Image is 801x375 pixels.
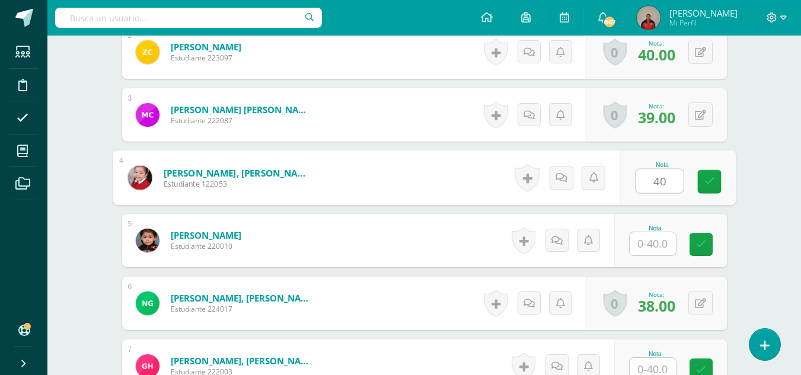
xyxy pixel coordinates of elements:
[171,116,313,126] span: Estudiante 222087
[638,290,675,299] div: Nota:
[669,18,738,28] span: Mi Perfil
[136,40,159,64] img: 3425cc45bd95432486216d79e270286e.png
[171,241,241,251] span: Estudiante 220010
[55,8,322,28] input: Busca un usuario...
[638,44,675,65] span: 40.00
[163,166,309,179] a: [PERSON_NAME], [PERSON_NAME]
[629,225,681,232] div: Nota
[171,41,241,53] a: [PERSON_NAME]
[638,102,675,110] div: Nota:
[136,229,159,252] img: 72f3ddadb0349a15f1971abf93374477.png
[630,232,676,255] input: 0-40.0
[635,162,689,168] div: Nota
[603,101,627,129] a: 0
[636,169,683,193] input: 0-40.0
[127,165,152,190] img: 95325903cc734a7ae15ee54121d4a3e8.png
[637,6,660,30] img: 3173811e495424c50f36d6c1a1dea0c1.png
[136,291,159,315] img: 63ddf2809d13f100f469e88b25d434be.png
[603,39,627,66] a: 0
[163,179,309,190] span: Estudiante 122053
[638,296,675,316] span: 38.00
[171,229,241,241] a: [PERSON_NAME]
[638,107,675,127] span: 39.00
[171,53,241,63] span: Estudiante 223097
[171,304,313,314] span: Estudiante 224017
[629,351,681,357] div: Nota
[669,7,738,19] span: [PERSON_NAME]
[603,290,627,317] a: 0
[171,104,313,116] a: [PERSON_NAME] [PERSON_NAME]
[171,355,313,367] a: [PERSON_NAME], [PERSON_NAME]
[136,103,159,127] img: 1021ecdeb0dc316fbff01e61f4370d28.png
[638,39,675,47] div: Nota:
[171,292,313,304] a: [PERSON_NAME], [PERSON_NAME]
[603,15,616,28] span: 867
